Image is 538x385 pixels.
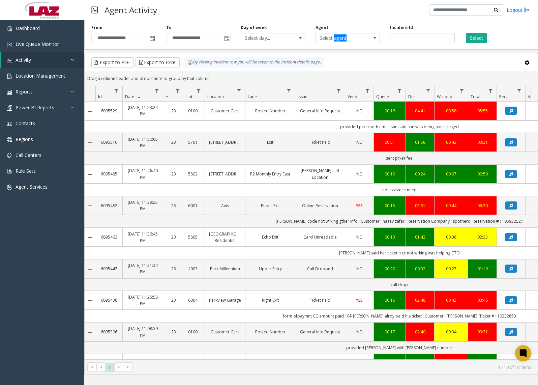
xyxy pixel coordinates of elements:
[471,94,480,100] span: Total
[136,57,180,67] button: Export to Excel
[249,171,291,177] a: P2 Monthly Entry East
[507,6,530,13] a: Logout
[439,266,464,272] a: 00:27
[299,108,341,114] a: General Info Request
[410,297,430,303] div: 02:48
[439,202,464,209] div: 00:44
[187,60,193,65] img: infoIcon.svg
[167,108,180,114] a: 23
[188,234,201,240] a: 580519
[349,171,369,177] a: NO
[241,33,292,43] span: Select day...
[173,86,182,95] a: H Filter Menu
[127,167,159,180] a: [DATE] 11:46:40 PM
[16,88,33,95] span: Reports
[137,94,142,100] span: Sortable
[85,267,95,272] a: Collapse Details
[356,297,363,303] span: YES
[16,152,41,158] span: Call Centers
[209,108,241,114] a: Customer Care
[7,121,12,127] img: 'icon'
[16,41,59,47] span: Live Queue Monitor
[408,94,415,100] span: Dur
[85,172,95,177] a: Collapse Details
[98,94,102,100] span: Id
[127,325,159,338] a: [DATE] 11:08:59 PM
[390,25,413,31] label: Incident Id
[7,58,12,63] img: 'icon'
[85,73,538,84] div: Drag a column header and drop it here to group by that column
[125,94,134,100] span: Date
[356,234,363,240] span: NO
[349,202,369,209] a: YES
[167,202,180,209] a: 23
[334,86,343,95] a: Issue Filter Menu
[410,139,430,145] a: 01:58
[299,202,341,209] a: Online Reservation
[472,234,492,240] a: 02:33
[472,329,492,335] a: 03:31
[439,108,464,114] a: 00:58
[148,33,156,43] span: Toggle popup
[472,202,492,209] a: 06:30
[167,234,180,240] a: 23
[378,266,401,272] a: 00:20
[16,120,35,127] span: Contacts
[99,202,118,209] a: 6095482
[16,104,54,111] span: Power BI Reports
[349,266,369,272] a: NO
[127,294,159,307] a: [DATE] 11:25:58 PM
[249,202,291,209] a: Public Exit
[472,297,492,303] a: 03:46
[515,86,524,95] a: Rec. Filter Menu
[167,329,180,335] a: 23
[378,329,401,335] a: 00:17
[188,108,201,114] a: 010016
[349,108,369,114] a: NO
[376,94,389,100] span: Queue
[16,184,48,190] span: Agent Services
[99,266,118,272] a: 6095447
[91,57,134,67] button: Export to PDF
[439,234,464,240] a: 00:38
[316,25,328,31] label: Agent
[410,329,430,335] a: 02:40
[348,94,357,100] span: Vend
[249,329,291,335] a: Posted Number
[410,108,430,114] a: 04:41
[127,231,159,244] a: [DATE] 11:36:45 PM
[439,297,464,303] div: 00:43
[410,171,430,177] a: 00:24
[472,171,492,177] a: 00:50
[7,105,12,111] img: 'icon'
[410,266,430,272] a: 00:32
[457,86,467,95] a: Wrapup Filter Menu
[7,137,12,142] img: 'icon'
[378,202,401,209] a: 00:15
[112,86,121,95] a: Id Filter Menu
[209,266,241,272] a: Park Millennium
[410,202,430,209] a: 05:31
[439,171,464,177] a: 00:07
[209,231,241,244] a: [GEOGRAPHIC_DATA] Residential
[472,266,492,272] a: 01:19
[7,89,12,95] img: 'icon'
[16,25,40,31] span: Dashboard
[207,94,224,100] span: Location
[285,86,294,95] a: Lane Filter Menu
[316,33,367,43] span: Select agent...
[378,139,401,145] a: 00:51
[127,199,159,212] a: [DATE] 11:39:25 PM
[349,329,369,335] a: NO
[299,329,341,335] a: General Info Request
[127,136,159,149] a: [DATE] 11:50:05 PM
[85,330,95,335] a: Collapse Details
[188,297,201,303] a: 600400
